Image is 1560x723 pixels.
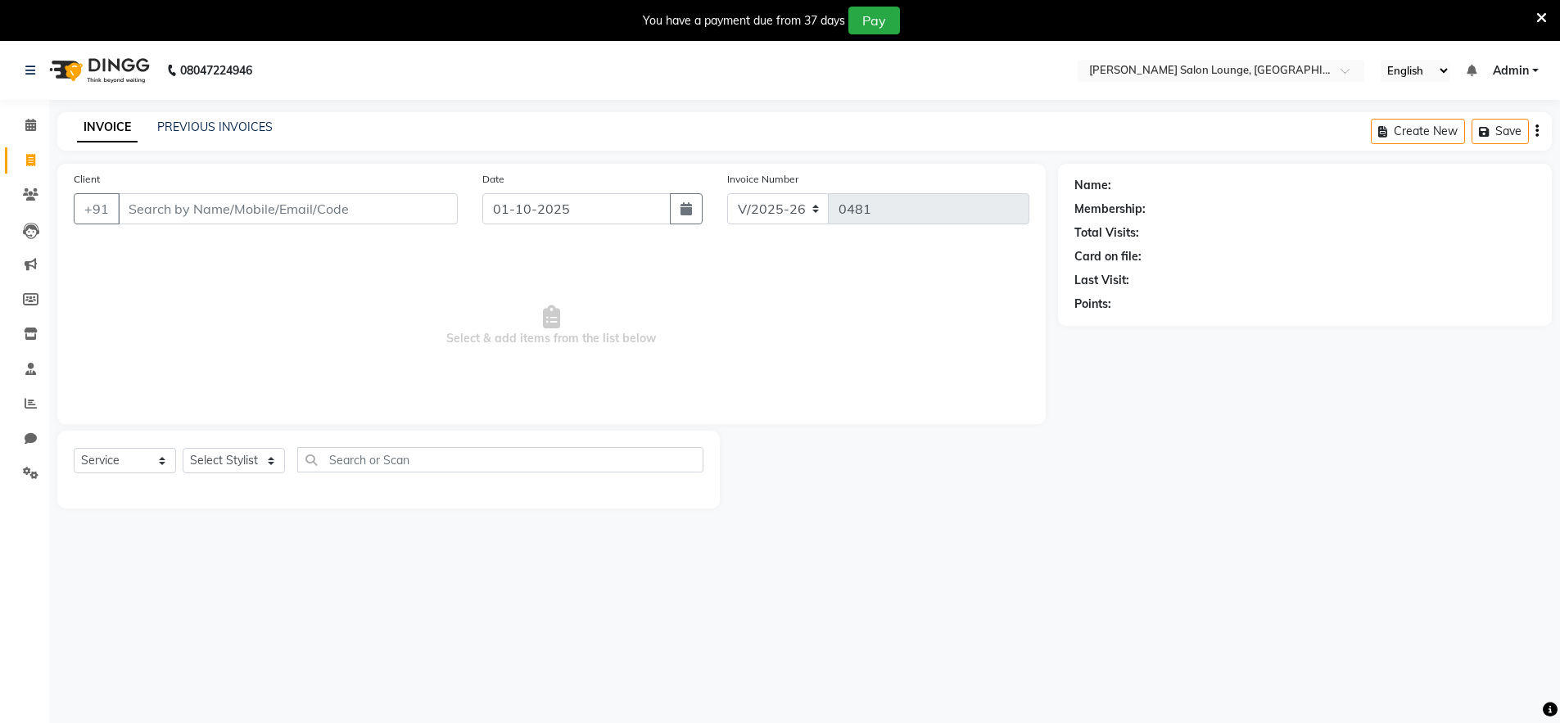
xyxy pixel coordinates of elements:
input: Search by Name/Mobile/Email/Code [118,193,458,224]
a: INVOICE [77,113,138,142]
b: 08047224946 [180,47,252,93]
input: Search or Scan [297,447,703,472]
button: Create New [1371,119,1465,144]
div: Name: [1074,177,1111,194]
button: Save [1472,119,1529,144]
label: Client [74,172,100,187]
label: Date [482,172,504,187]
span: Admin [1493,62,1529,79]
span: Select & add items from the list below [74,244,1029,408]
div: Membership: [1074,201,1146,218]
button: Pay [848,7,900,34]
div: Total Visits: [1074,224,1139,242]
div: Card on file: [1074,248,1142,265]
div: Last Visit: [1074,272,1129,289]
button: +91 [74,193,120,224]
a: PREVIOUS INVOICES [157,120,273,134]
div: Points: [1074,296,1111,313]
img: logo [42,47,154,93]
label: Invoice Number [727,172,798,187]
div: You have a payment due from 37 days [643,12,845,29]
